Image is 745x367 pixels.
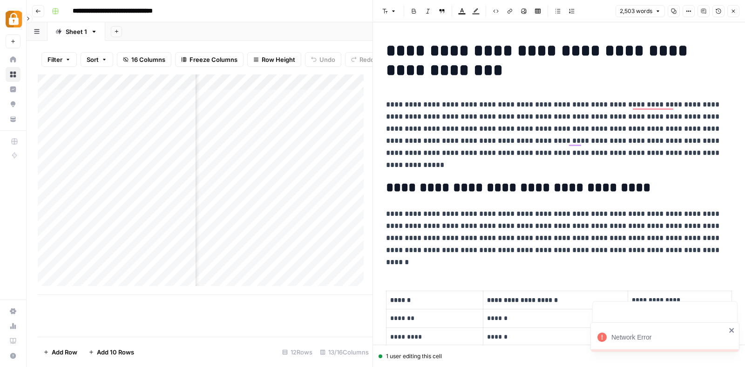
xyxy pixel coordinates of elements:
[6,97,20,112] a: Opportunities
[305,52,341,67] button: Undo
[616,5,665,17] button: 2,503 words
[87,55,99,64] span: Sort
[47,55,62,64] span: Filter
[6,334,20,348] a: Learning Hub
[359,55,374,64] span: Redo
[52,347,77,357] span: Add Row
[6,112,20,127] a: Your Data
[175,52,244,67] button: Freeze Columns
[729,327,735,334] button: close
[278,345,316,360] div: 12 Rows
[66,27,87,36] div: Sheet 1
[319,55,335,64] span: Undo
[6,304,20,319] a: Settings
[316,345,372,360] div: 13/16 Columns
[6,67,20,82] a: Browse
[620,7,652,15] span: 2,503 words
[81,52,113,67] button: Sort
[6,7,20,31] button: Workspace: Adzz
[379,352,739,360] div: 1 user editing this cell
[47,22,105,41] a: Sheet 1
[190,55,237,64] span: Freeze Columns
[97,347,134,357] span: Add 10 Rows
[247,52,301,67] button: Row Height
[6,82,20,97] a: Insights
[262,55,295,64] span: Row Height
[611,333,726,342] div: Network Error
[6,319,20,334] a: Usage
[41,52,77,67] button: Filter
[83,345,140,360] button: Add 10 Rows
[117,52,171,67] button: 16 Columns
[6,11,22,27] img: Adzz Logo
[345,52,380,67] button: Redo
[131,55,165,64] span: 16 Columns
[38,345,83,360] button: Add Row
[6,52,20,67] a: Home
[6,348,20,363] button: Help + Support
